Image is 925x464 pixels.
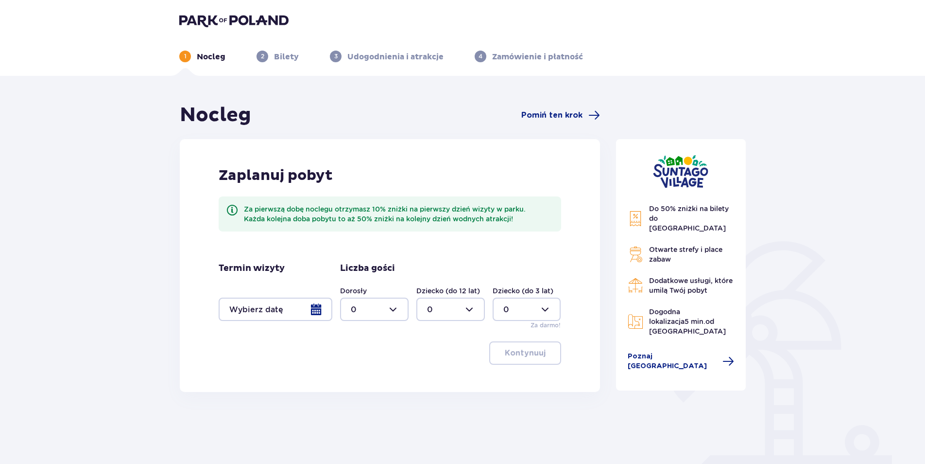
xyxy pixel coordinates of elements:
[521,109,600,121] a: Pomiń ten krok
[261,52,264,61] p: 2
[685,318,705,325] span: 5 min.
[479,52,482,61] p: 4
[184,52,187,61] p: 1
[334,52,338,61] p: 3
[180,103,251,127] h1: Nocleg
[628,352,735,371] a: Poznaj [GEOGRAPHIC_DATA]
[489,341,561,365] button: Kontynuuj
[340,286,367,296] label: Dorosły
[531,321,561,330] p: Za darmo!
[628,314,643,329] img: Map Icon
[219,263,285,274] p: Termin wizyty
[492,52,583,62] p: Zamówienie i płatność
[649,205,729,232] span: Do 50% zniżki na bilety do [GEOGRAPHIC_DATA]
[219,166,333,185] p: Zaplanuj pobyt
[649,308,726,335] span: Dogodna lokalizacja od [GEOGRAPHIC_DATA]
[521,110,582,121] span: Pomiń ten krok
[179,14,289,27] img: Park of Poland logo
[628,278,643,293] img: Restaurant Icon
[244,204,553,224] div: Za pierwszą dobę noclegu otrzymasz 10% zniżki na pierwszy dzień wizyty w parku. Każda kolejna dob...
[347,52,444,62] p: Udogodnienia i atrakcje
[628,352,717,371] span: Poznaj [GEOGRAPHIC_DATA]
[505,348,546,358] p: Kontynuuj
[649,246,722,263] span: Otwarte strefy i place zabaw
[649,277,733,294] span: Dodatkowe usługi, które umilą Twój pobyt
[340,263,395,274] p: Liczba gości
[653,155,708,188] img: Suntago Village
[416,286,480,296] label: Dziecko (do 12 lat)
[197,52,225,62] p: Nocleg
[274,52,299,62] p: Bilety
[493,286,553,296] label: Dziecko (do 3 lat)
[628,211,643,227] img: Discount Icon
[628,247,643,262] img: Grill Icon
